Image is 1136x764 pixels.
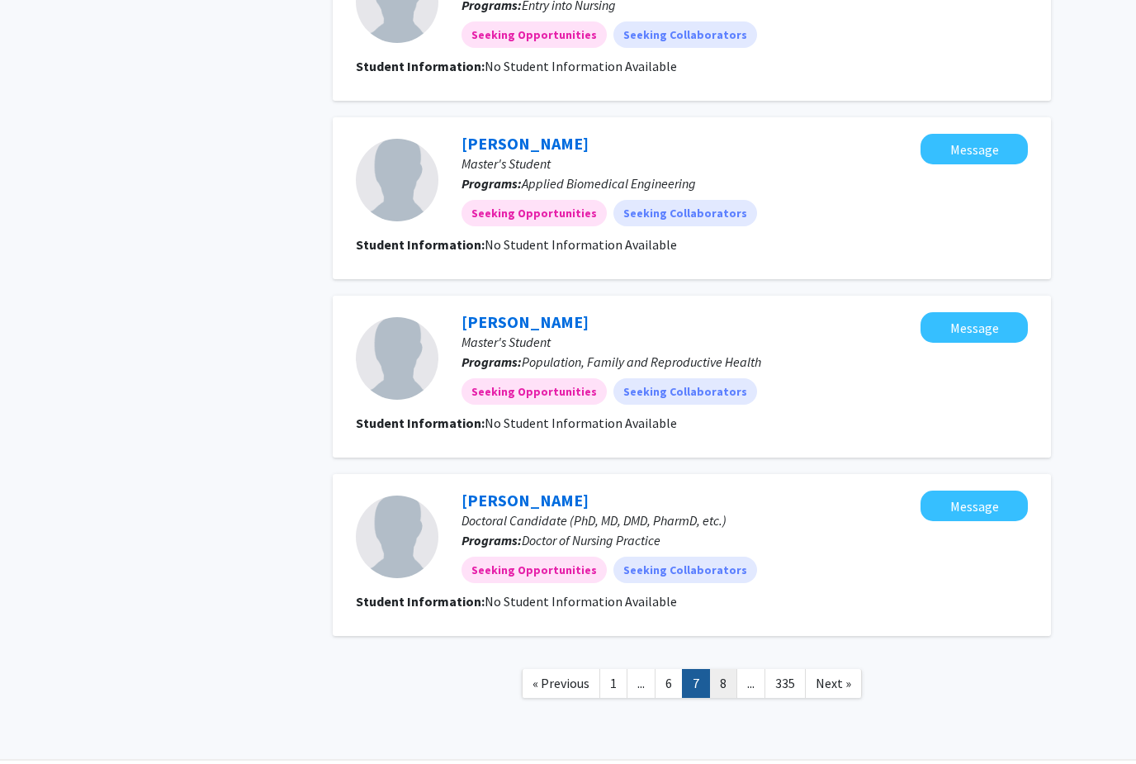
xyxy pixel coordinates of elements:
[485,58,677,74] span: No Student Information Available
[461,557,607,583] mat-chip: Seeking Opportunities
[613,200,757,226] mat-chip: Seeking Collaborators
[461,21,607,48] mat-chip: Seeking Opportunities
[682,669,710,698] a: 7
[356,415,485,431] b: Student Information:
[637,675,645,691] span: ...
[816,675,851,691] span: Next »
[461,200,607,226] mat-chip: Seeking Opportunities
[333,652,1051,719] nav: Page navigation
[921,134,1028,164] button: Message Kenzie Chen
[461,378,607,405] mat-chip: Seeking Opportunities
[356,236,485,253] b: Student Information:
[485,593,677,610] span: No Student Information Available
[485,415,677,431] span: No Student Information Available
[461,532,522,548] b: Programs:
[522,175,696,192] span: Applied Biomedical Engineering
[613,21,757,48] mat-chip: Seeking Collaborators
[522,354,761,370] span: Population, Family and Reproductive Health
[522,532,660,548] span: Doctor of Nursing Practice
[356,593,485,610] b: Student Information:
[709,669,737,698] a: 8
[461,490,589,510] a: [PERSON_NAME]
[764,669,806,698] a: 335
[461,175,522,192] b: Programs:
[356,58,485,74] b: Student Information:
[12,690,70,752] iframe: Chat
[613,378,757,405] mat-chip: Seeking Collaborators
[461,133,589,154] a: [PERSON_NAME]
[532,675,589,691] span: « Previous
[655,669,683,698] a: 6
[921,312,1028,343] button: Message Megan Knauer
[613,557,757,583] mat-chip: Seeking Collaborators
[461,354,522,370] b: Programs:
[461,512,727,529] span: Doctoral Candidate (PhD, MD, DMD, PharmD, etc.)
[461,155,551,172] span: Master's Student
[461,311,589,332] a: [PERSON_NAME]
[522,669,600,698] a: Previous
[805,669,862,698] a: Next
[921,491,1028,521] button: Message Mariah Dillon
[747,675,755,691] span: ...
[599,669,627,698] a: 1
[461,334,551,350] span: Master's Student
[485,236,677,253] span: No Student Information Available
